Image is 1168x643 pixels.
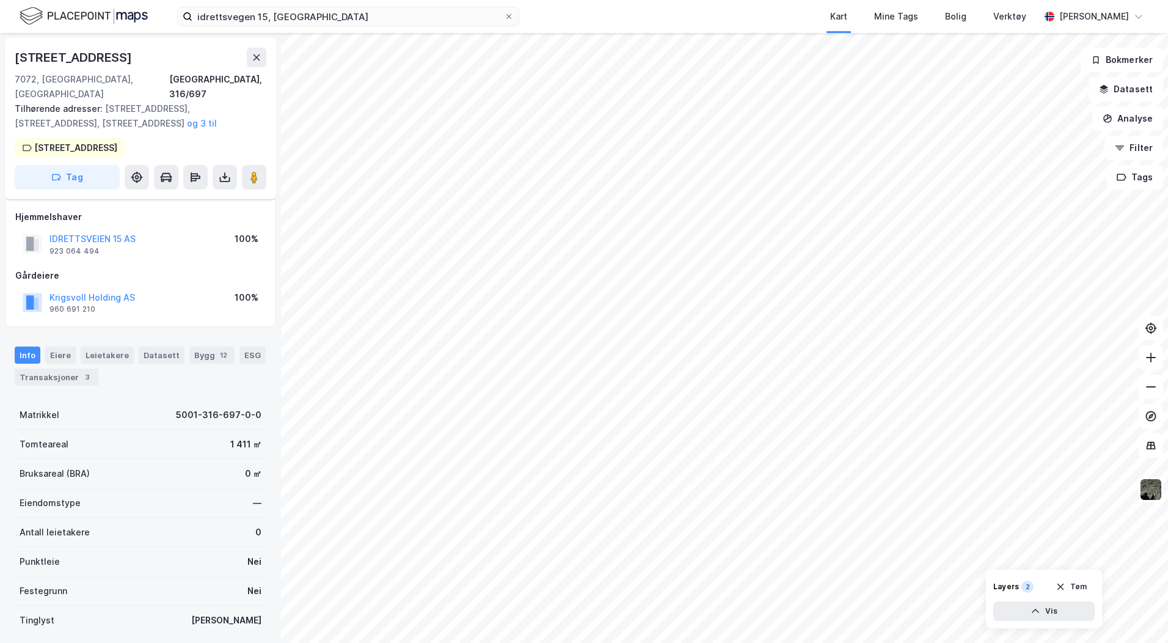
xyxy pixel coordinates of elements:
[176,408,261,422] div: 5001-316-697-0-0
[230,437,261,452] div: 1 411 ㎡
[81,371,93,383] div: 3
[1104,136,1163,160] button: Filter
[1059,9,1129,24] div: [PERSON_NAME]
[1106,165,1163,189] button: Tags
[1081,48,1163,72] button: Bokmerker
[15,48,134,67] div: [STREET_ADDRESS]
[235,290,258,305] div: 100%
[15,101,257,131] div: [STREET_ADDRESS], [STREET_ADDRESS], [STREET_ADDRESS]
[1139,478,1163,501] img: 9k=
[49,246,100,256] div: 923 064 494
[169,72,266,101] div: [GEOGRAPHIC_DATA], 316/697
[15,347,40,364] div: Info
[192,7,504,26] input: Søk på adresse, matrikkel, gårdeiere, leietakere eller personer
[15,165,120,189] button: Tag
[20,496,81,510] div: Eiendomstype
[49,304,95,314] div: 960 691 210
[15,369,98,386] div: Transaksjoner
[217,349,230,361] div: 12
[45,347,76,364] div: Eiere
[15,268,266,283] div: Gårdeiere
[245,466,261,481] div: 0 ㎡
[235,232,258,246] div: 100%
[20,466,90,481] div: Bruksareal (BRA)
[945,9,966,24] div: Bolig
[253,496,261,510] div: —
[81,347,134,364] div: Leietakere
[1092,106,1163,131] button: Analyse
[15,103,105,114] span: Tilhørende adresser:
[247,584,261,598] div: Nei
[20,554,60,569] div: Punktleie
[139,347,184,364] div: Datasett
[15,72,169,101] div: 7072, [GEOGRAPHIC_DATA], [GEOGRAPHIC_DATA]
[34,141,117,155] div: [STREET_ADDRESS]
[189,347,235,364] div: Bygg
[20,584,67,598] div: Festegrunn
[20,408,59,422] div: Matrikkel
[255,525,261,540] div: 0
[1107,584,1168,643] iframe: Chat Widget
[20,525,90,540] div: Antall leietakere
[191,613,261,628] div: [PERSON_NAME]
[247,554,261,569] div: Nei
[20,613,54,628] div: Tinglyst
[830,9,847,24] div: Kart
[1021,581,1034,593] div: 2
[1048,577,1095,597] button: Tøm
[993,582,1019,592] div: Layers
[993,9,1026,24] div: Verktøy
[874,9,918,24] div: Mine Tags
[20,437,68,452] div: Tomteareal
[1089,77,1163,101] button: Datasett
[1107,584,1168,643] div: Kontrollprogram for chat
[993,601,1095,621] button: Vis
[239,347,266,364] div: ESG
[20,6,148,27] img: logo.f888ab2527a4732fd821a326f86c7f29.svg
[15,210,266,224] div: Hjemmelshaver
